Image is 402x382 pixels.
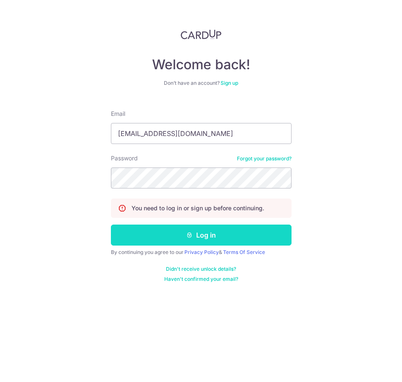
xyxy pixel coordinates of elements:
h4: Welcome back! [111,56,292,73]
a: Haven't confirmed your email? [164,276,238,283]
img: CardUp Logo [181,29,222,39]
button: Log in [111,225,292,246]
input: Enter your Email [111,123,292,144]
div: Don’t have an account? [111,80,292,86]
div: By continuing you agree to our & [111,249,292,256]
label: Password [111,154,138,162]
a: Forgot your password? [237,155,292,162]
label: Email [111,110,125,118]
a: Privacy Policy [184,249,219,255]
a: Sign up [221,80,238,86]
a: Didn't receive unlock details? [166,266,236,272]
a: Terms Of Service [223,249,265,255]
p: You need to log in or sign up before continuing. [131,204,264,212]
